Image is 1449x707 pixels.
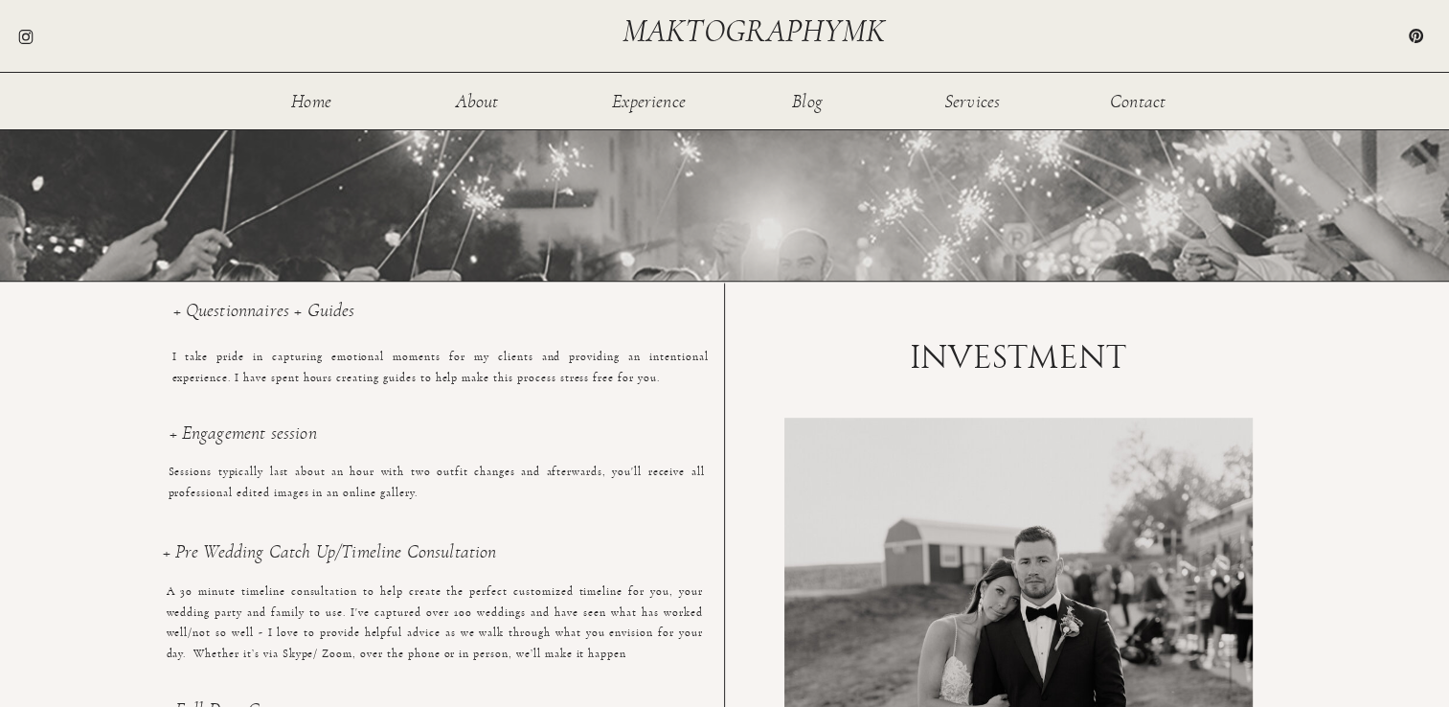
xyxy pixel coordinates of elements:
[163,542,699,582] h3: + Pre Wedding Catch Up/Timeline Consultation
[777,92,839,108] a: Blog
[436,50,680,84] h1: ARE HERE
[1107,92,1169,108] a: Contact
[281,92,343,108] a: Home
[611,92,688,108] a: Experience
[173,301,710,341] h3: + Questionnaires + Guides
[170,423,706,464] h3: + Engagement session
[886,341,1151,376] h1: INVESTMENT
[172,347,709,407] p: I take pride in capturing emotional moments for my clients and providing an intentional experienc...
[446,47,519,85] i: YOU
[167,582,703,642] p: A 30 minute timeline consultation to help create the perfect customized timeline for you, your we...
[623,15,893,47] a: maktographymk
[169,462,705,522] p: Sessions typically last about an hour with two outfit changes and afterwards, you'll receive all ...
[446,92,509,108] a: About
[725,97,1014,123] h3: Because you have found the one you love
[941,92,1004,108] a: Services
